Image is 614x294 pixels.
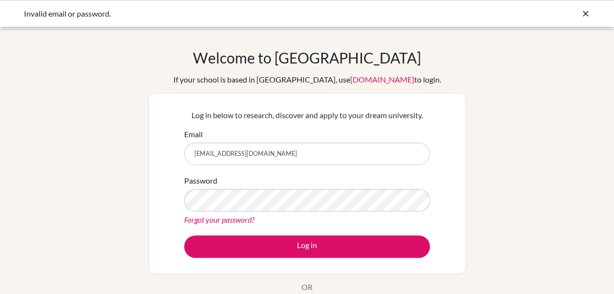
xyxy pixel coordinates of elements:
a: Forgot your password? [184,215,254,224]
p: Log in below to research, discover and apply to your dream university. [184,109,430,121]
div: Invalid email or password. [24,8,444,20]
h1: Welcome to [GEOGRAPHIC_DATA] [193,49,421,66]
label: Email [184,128,203,140]
div: If your school is based in [GEOGRAPHIC_DATA], use to login. [173,74,441,85]
a: [DOMAIN_NAME] [350,75,414,84]
p: OR [301,281,313,293]
button: Log in [184,235,430,258]
label: Password [184,175,217,187]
